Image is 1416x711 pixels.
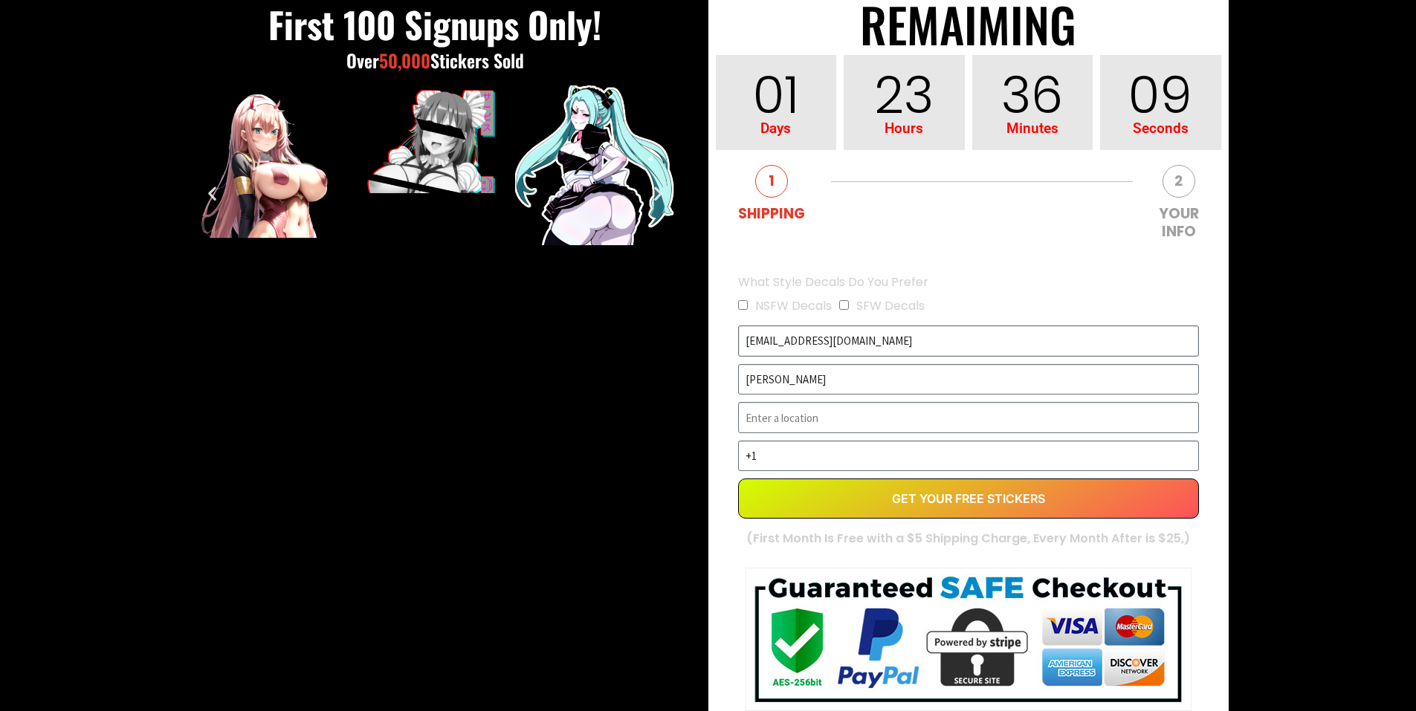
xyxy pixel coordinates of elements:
[486,307,491,311] span: Go to slide 10
[1163,165,1195,198] div: 2
[355,85,515,193] div: 6 / 11
[203,184,222,202] div: Previous slide
[515,85,675,245] img: ezgif.com-optipng (11)
[738,205,805,223] label: SHIPPING
[844,70,965,121] span: 23
[716,70,837,121] span: 01
[755,297,832,314] label: NSFW Decals
[972,70,1093,121] span: 36
[1100,121,1221,135] span: Seconds
[1159,205,1199,241] label: YOUR INFO
[195,85,355,244] div: 5 / 11
[392,307,397,311] span: Go to slide 3
[379,307,384,311] span: Go to slide 2
[1100,70,1221,121] span: 09
[738,165,1199,526] form: EVERGREEN
[738,402,1199,433] input: Enter a location
[419,307,424,311] span: Go to slide 5
[746,530,1190,547] b: (First Month Is Free with a $5 Shipping Charge, Every Month After is $25,)
[972,121,1093,135] span: Minutes
[738,478,1199,519] button: Get Your Free Stickers
[738,270,928,294] label: What Style Decals Do You Prefer
[195,85,355,244] img: ezgif.com-optipng (9)
[738,441,1199,472] input: Only numbers and phone characters (#, -, *, etc) are accepted.
[355,85,515,193] img: ezgif.com-optipng (10)
[195,3,675,46] h3: First 100 signups only!
[716,121,837,135] span: Days
[195,51,675,70] h5: Over Stickers Sold
[649,184,667,202] div: Next slide
[738,364,1199,395] input: Full Name*
[366,307,370,311] span: Go to slide 1
[755,165,788,198] div: 1
[446,307,450,311] span: Go to slide 7
[459,307,464,311] span: Go to slide 8
[433,307,437,311] span: Go to slide 6
[515,85,675,245] div: 7 / 11
[406,307,410,311] span: Go to slide 4
[195,85,675,323] div: Image Carousel
[500,307,504,311] span: Go to slide 11
[844,121,965,135] span: Hours
[473,307,477,311] span: Go to slide 9
[738,325,1199,357] input: Email*
[856,297,925,314] label: SFW Decals
[379,47,430,74] span: 50,000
